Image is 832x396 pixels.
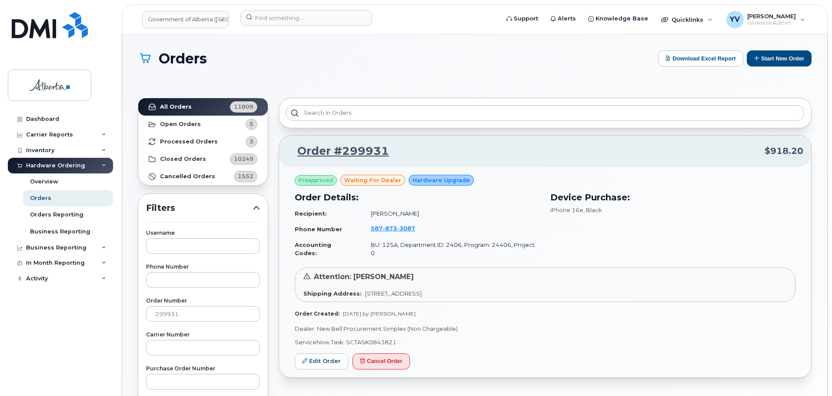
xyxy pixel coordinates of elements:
[250,120,253,128] span: 5
[146,202,253,214] span: Filters
[295,191,540,204] h3: Order Details:
[343,310,416,317] span: [DATE] by [PERSON_NAME]
[138,116,268,133] a: Open Orders5
[138,168,268,185] a: Cancelled Orders1552
[344,176,401,184] span: waiting for dealer
[550,206,583,213] span: iPhone 16e
[583,206,602,213] span: , Black
[363,206,540,221] td: [PERSON_NAME]
[747,50,812,67] button: Start New Order
[303,290,362,297] strong: Shipping Address:
[160,173,215,180] strong: Cancelled Orders
[295,226,342,233] strong: Phone Number
[146,366,260,371] label: Purchase Order Number
[765,145,803,157] span: $918.20
[371,225,415,232] span: 587
[160,156,206,163] strong: Closed Orders
[397,225,415,232] span: 3087
[146,264,260,270] label: Phone Number
[146,298,260,303] label: Order Number
[295,241,331,256] strong: Accounting Codes:
[234,155,253,163] span: 10249
[146,230,260,236] label: Username
[160,121,201,128] strong: Open Orders
[250,137,253,146] span: 3
[146,332,260,337] label: Carrier Number
[138,133,268,150] a: Processed Orders3
[138,98,268,116] a: All Orders11809
[295,210,327,217] strong: Recipient:
[160,103,192,110] strong: All Orders
[234,103,253,111] span: 11809
[658,50,743,67] button: Download Excel Report
[138,150,268,168] a: Closed Orders10249
[353,353,410,369] button: Cancel Order
[365,290,422,297] span: [STREET_ADDRESS]
[295,310,339,317] strong: Order Created:
[295,325,795,333] p: Dealer: New Bell Procurement Simplex (Non Chargeable)
[299,176,333,184] span: Preapproved
[314,273,414,281] span: Attention: [PERSON_NAME]
[295,338,795,346] p: ServiceNow Task: SCTASK0843821
[286,105,804,121] input: Search in orders
[363,237,540,260] td: BU: 125A, Department ID: 2406, Program: 24406, Project: 0
[371,225,426,232] a: 5878733087
[295,353,348,369] a: Edit Order
[550,191,795,204] h3: Device Purchase:
[238,172,253,180] span: 1552
[160,138,218,145] strong: Processed Orders
[287,143,389,159] a: Order #299931
[413,176,470,184] span: Hardware Upgrade
[383,225,397,232] span: 873
[159,51,207,66] span: Orders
